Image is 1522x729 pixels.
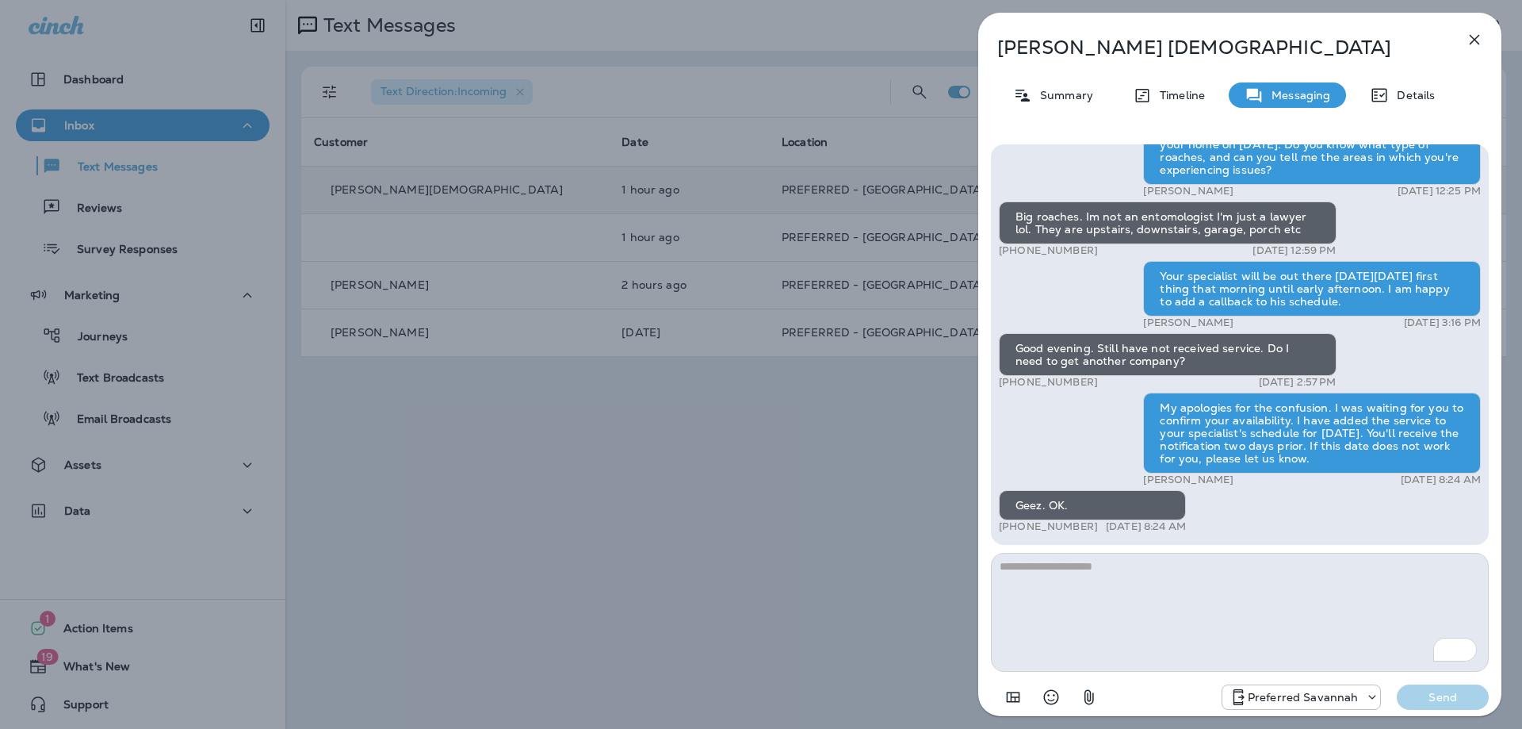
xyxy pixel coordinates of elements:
p: [PERSON_NAME] [1143,185,1233,198]
p: [DATE] 8:24 AM [1401,474,1481,486]
p: [PERSON_NAME] [1143,317,1233,329]
p: [DATE] 12:25 PM [1398,185,1481,198]
p: [PHONE_NUMBER] [999,520,1098,533]
div: Your specialist will be out there [DATE][DATE] first thing that morning until early afternoon. I ... [1143,261,1481,317]
p: [DATE] 3:16 PM [1404,317,1481,329]
p: Summary [1032,89,1093,102]
div: Geez. OK. [999,490,1186,520]
p: [DATE] 2:57 PM [1259,376,1337,389]
button: Add in a premade template [997,681,1029,713]
div: My apologies for the confusion. I was waiting for you to confirm your availability. I have added ... [1143,393,1481,474]
button: Select an emoji [1035,681,1067,713]
p: Details [1389,89,1435,102]
p: Timeline [1152,89,1205,102]
p: [PHONE_NUMBER] [999,244,1098,257]
p: [PERSON_NAME] [1143,474,1233,486]
div: Good afternoon! I hate to hear you are experiencing issues. Your pest specialist last treated the... [1143,104,1481,185]
p: [DATE] 8:24 AM [1106,520,1186,533]
div: Good evening. Still have not received service. Do I need to get another company? [999,333,1337,376]
p: [PERSON_NAME] [DEMOGRAPHIC_DATA] [997,36,1430,59]
p: [DATE] 12:59 PM [1252,244,1336,257]
div: +1 (912) 461-3419 [1222,688,1381,707]
p: Preferred Savannah [1248,691,1359,704]
p: [PHONE_NUMBER] [999,376,1098,389]
p: Messaging [1264,89,1330,102]
textarea: To enrich screen reader interactions, please activate Accessibility in Grammarly extension settings [991,553,1489,672]
div: Big roaches. Im not an entomologist I'm just a lawyer lol. They are upstairs, downstairs, garage,... [999,201,1337,244]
